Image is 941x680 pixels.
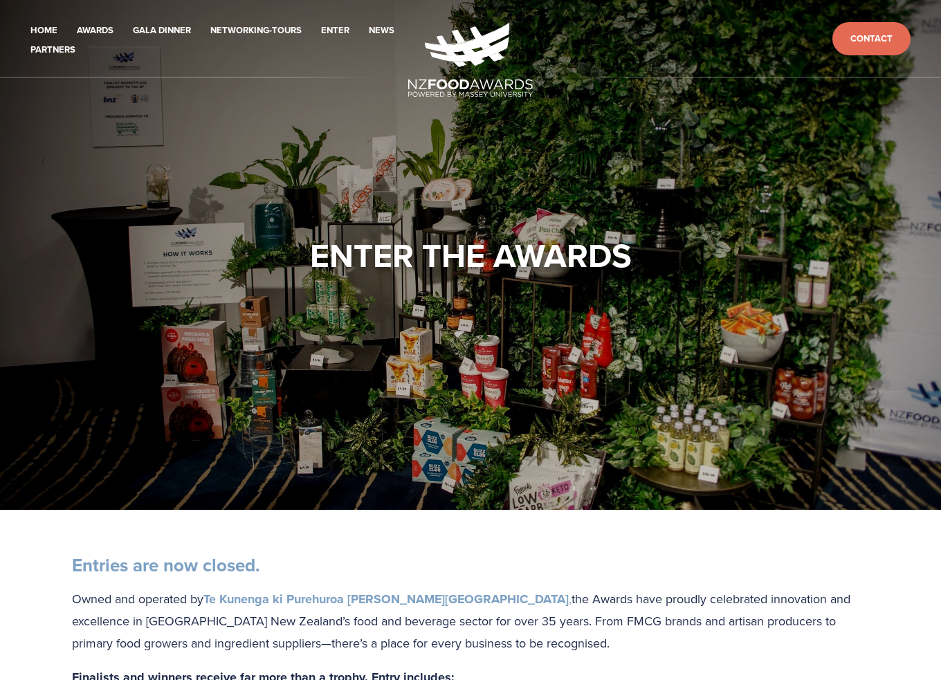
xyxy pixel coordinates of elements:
[210,23,302,39] a: Networking-Tours
[133,23,191,39] a: Gala Dinner
[72,552,260,578] strong: Entries are now closed.
[30,23,57,39] a: Home
[203,590,572,607] a: Te Kunenga ki Purehuroa [PERSON_NAME][GEOGRAPHIC_DATA],
[369,23,394,39] a: News
[72,235,869,276] h1: Enter the Awards
[30,42,75,58] a: Partners
[321,23,349,39] a: Enter
[72,588,869,654] p: Owned and operated by the Awards have proudly celebrated innovation and excellence in [GEOGRAPHIC...
[832,22,911,56] a: Contact
[203,590,569,608] strong: Te Kunenga ki Purehuroa [PERSON_NAME][GEOGRAPHIC_DATA]
[77,23,113,39] a: Awards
